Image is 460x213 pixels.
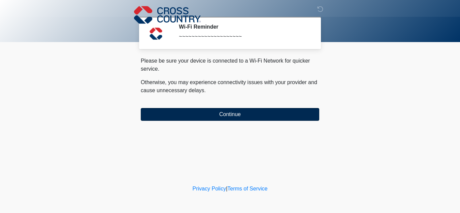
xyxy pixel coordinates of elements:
p: Please be sure your device is connected to a Wi-Fi Network for quicker service. [141,57,319,73]
a: Privacy Policy [193,186,226,191]
a: | [226,186,227,191]
span: . [204,87,206,93]
img: Agent Avatar [146,24,166,44]
img: Cross Country Logo [134,5,201,25]
div: ~~~~~~~~~~~~~~~~~~~~ [179,33,309,41]
a: Terms of Service [227,186,267,191]
p: Otherwise, you may experience connectivity issues with your provider and cause unnecessary delays [141,78,319,95]
button: Continue [141,108,319,121]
